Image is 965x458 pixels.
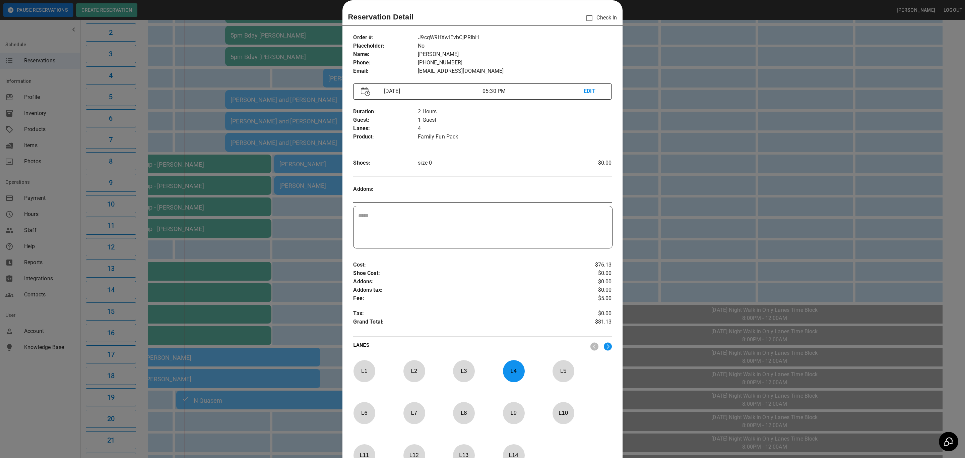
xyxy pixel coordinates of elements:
p: $81.13 [569,318,612,328]
p: L 2 [403,363,425,379]
p: LANES [353,342,585,351]
p: 2 Hours [418,108,612,116]
p: Guest : [353,116,418,124]
p: L 8 [453,405,475,421]
p: Shoe Cost : [353,269,569,278]
p: 05:30 PM [482,87,584,95]
p: $0.00 [569,309,612,318]
p: Placeholder : [353,42,418,50]
p: Product : [353,133,418,141]
p: $0.00 [569,278,612,286]
p: Shoes : [353,159,418,167]
p: [PERSON_NAME] [418,50,612,59]
p: 1 Guest [418,116,612,124]
p: L 9 [503,405,525,421]
p: Email : [353,67,418,75]
p: Duration : [353,108,418,116]
p: size 0 [418,159,569,167]
p: Reservation Detail [348,11,413,22]
p: L 7 [403,405,425,421]
p: $0.00 [569,159,612,167]
p: Addons : [353,278,569,286]
p: $76.13 [569,261,612,269]
p: Order # : [353,34,418,42]
p: Grand Total : [353,318,569,328]
p: No [418,42,612,50]
p: $5.00 [569,294,612,303]
p: Tax : [353,309,569,318]
p: L 3 [453,363,475,379]
p: [PHONE_NUMBER] [418,59,612,67]
p: Addons tax : [353,286,569,294]
p: Family Fun Pack [418,133,612,141]
p: [DATE] [381,87,482,95]
p: Name : [353,50,418,59]
p: [EMAIL_ADDRESS][DOMAIN_NAME] [418,67,612,75]
p: $0.00 [569,269,612,278]
p: L 1 [353,363,375,379]
p: L 10 [552,405,574,421]
p: J9cqW9HXwIEvbCjPRlbH [418,34,612,42]
p: 4 [418,124,612,133]
img: right.svg [604,342,612,351]
p: Check In [582,11,617,25]
p: EDIT [584,87,604,96]
p: Cost : [353,261,569,269]
p: Phone : [353,59,418,67]
p: L 4 [503,363,525,379]
p: L 5 [552,363,574,379]
p: Lanes : [353,124,418,133]
p: L 6 [353,405,375,421]
p: $0.00 [569,286,612,294]
img: Vector [361,87,370,96]
p: Addons : [353,185,418,193]
p: Fee : [353,294,569,303]
img: nav_left.svg [590,342,598,351]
